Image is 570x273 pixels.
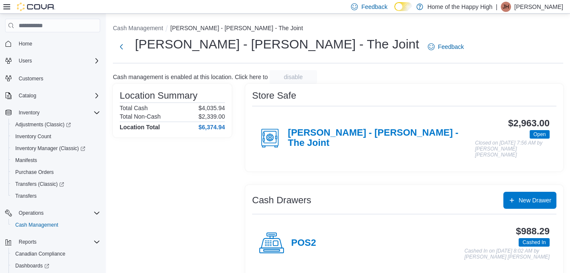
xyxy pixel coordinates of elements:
[427,2,492,12] p: Home of the Happy High
[19,57,32,64] span: Users
[15,208,100,218] span: Operations
[475,140,550,158] p: Closed on [DATE] 7:56 AM by [PERSON_NAME] [PERSON_NAME]
[12,179,67,189] a: Transfers (Classic)
[15,262,49,269] span: Dashboards
[12,261,53,271] a: Dashboards
[15,56,100,66] span: Users
[120,113,161,120] h6: Total Non-Cash
[519,238,550,247] span: Cashed In
[438,43,464,51] span: Feedback
[15,108,43,118] button: Inventory
[12,191,100,201] span: Transfers
[12,249,100,259] span: Canadian Compliance
[12,167,57,177] a: Purchase Orders
[519,196,551,205] span: New Drawer
[19,92,36,99] span: Catalog
[15,91,39,101] button: Catalog
[15,56,35,66] button: Users
[284,73,303,81] span: disable
[12,119,74,130] a: Adjustments (Classic)
[288,128,475,149] h4: [PERSON_NAME] - [PERSON_NAME] - The Joint
[15,250,65,257] span: Canadian Compliance
[8,219,104,231] button: Cash Management
[135,36,419,53] h1: [PERSON_NAME] - [PERSON_NAME] - The Joint
[15,133,51,140] span: Inventory Count
[8,166,104,178] button: Purchase Orders
[8,248,104,260] button: Canadian Compliance
[508,118,550,128] h3: $2,963.00
[12,261,100,271] span: Dashboards
[15,222,58,228] span: Cash Management
[270,70,317,84] button: disable
[15,39,36,49] a: Home
[12,249,69,259] a: Canadian Compliance
[15,91,100,101] span: Catalog
[113,24,563,34] nav: An example of EuiBreadcrumbs
[252,195,311,205] h3: Cash Drawers
[12,155,100,165] span: Manifests
[12,131,55,142] a: Inventory Count
[15,181,64,188] span: Transfers (Classic)
[12,155,40,165] a: Manifests
[19,40,32,47] span: Home
[113,25,163,31] button: Cash Management
[15,145,85,152] span: Inventory Manager (Classic)
[533,131,546,138] span: Open
[120,105,148,111] h6: Total Cash
[424,38,467,55] a: Feedback
[8,260,104,272] a: Dashboards
[120,91,197,101] h3: Location Summary
[394,2,412,11] input: Dark Mode
[15,169,54,176] span: Purchase Orders
[19,239,37,245] span: Reports
[2,55,104,67] button: Users
[17,3,55,11] img: Cova
[19,210,44,216] span: Operations
[15,73,100,83] span: Customers
[199,113,225,120] p: $2,339.00
[113,74,268,80] p: Cash management is enabled at this location. Click here to
[12,191,40,201] a: Transfers
[15,121,71,128] span: Adjustments (Classic)
[12,179,100,189] span: Transfers (Classic)
[496,2,497,12] p: |
[15,38,100,49] span: Home
[2,72,104,84] button: Customers
[120,124,160,131] h4: Location Total
[8,119,104,131] a: Adjustments (Classic)
[2,107,104,119] button: Inventory
[530,130,550,139] span: Open
[12,119,100,130] span: Adjustments (Classic)
[15,157,37,164] span: Manifests
[516,226,550,236] h3: $988.29
[12,167,100,177] span: Purchase Orders
[514,2,563,12] p: [PERSON_NAME]
[19,75,43,82] span: Customers
[199,105,225,111] p: $4,035.94
[501,2,511,12] div: Jasper Holtslander
[8,142,104,154] a: Inventory Manager (Classic)
[8,154,104,166] button: Manifests
[2,90,104,102] button: Catalog
[15,237,100,247] span: Reports
[199,124,225,131] h4: $6,374.94
[12,220,62,230] a: Cash Management
[113,38,130,55] button: Next
[464,248,550,260] p: Cashed In on [DATE] 8:02 AM by [PERSON_NAME] [PERSON_NAME]
[8,131,104,142] button: Inventory Count
[8,190,104,202] button: Transfers
[503,2,509,12] span: JH
[503,192,556,209] button: New Drawer
[522,239,546,246] span: Cashed In
[12,131,100,142] span: Inventory Count
[8,178,104,190] a: Transfers (Classic)
[12,143,100,154] span: Inventory Manager (Classic)
[2,207,104,219] button: Operations
[2,37,104,50] button: Home
[291,238,316,249] h4: POS2
[19,109,39,116] span: Inventory
[15,208,47,218] button: Operations
[15,74,47,84] a: Customers
[12,220,100,230] span: Cash Management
